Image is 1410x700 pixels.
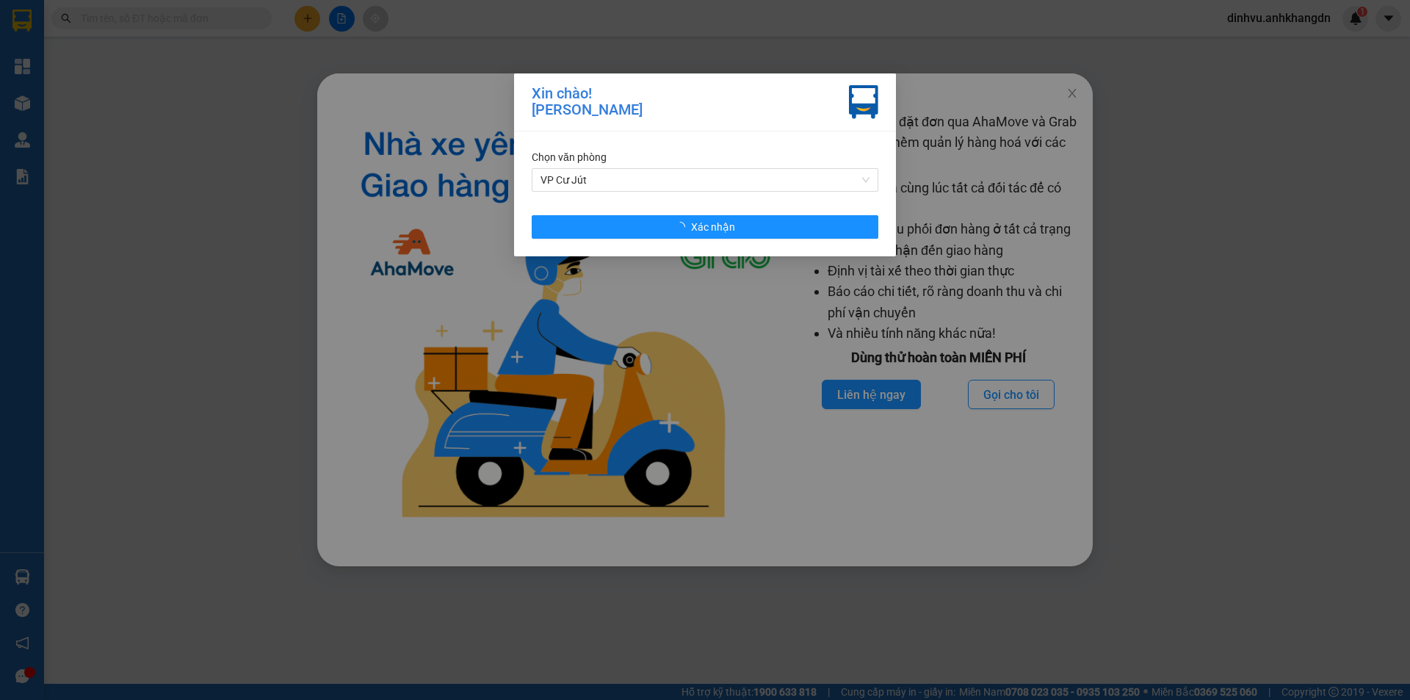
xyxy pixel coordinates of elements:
img: vxr-icon [849,85,878,119]
span: loading [675,222,691,232]
div: Xin chào! [PERSON_NAME] [532,85,643,119]
span: Xác nhận [691,219,735,235]
span: VP Cư Jút [540,169,869,191]
button: Xác nhận [532,215,878,239]
div: Chọn văn phòng [532,149,878,165]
